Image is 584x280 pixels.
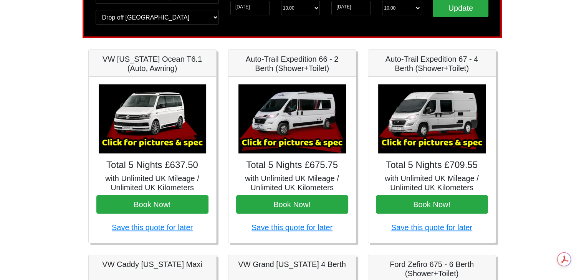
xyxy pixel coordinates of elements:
h4: Total 5 Nights £637.50 [96,160,208,171]
input: Return Date [331,1,371,15]
a: Save this quote for later [251,223,333,232]
img: Auto-Trail Expedition 67 - 4 Berth (Shower+Toilet) [378,84,486,153]
img: VW California Ocean T6.1 (Auto, Awning) [99,84,206,153]
h5: VW [US_STATE] Ocean T6.1 (Auto, Awning) [96,54,208,73]
a: Save this quote for later [391,223,472,232]
button: Book Now! [96,195,208,214]
button: Book Now! [376,195,488,214]
h5: with Unlimited UK Mileage / Unlimited UK Kilometers [236,174,348,192]
h5: Auto-Trail Expedition 67 - 4 Berth (Shower+Toilet) [376,54,488,73]
button: Book Now! [236,195,348,214]
h5: with Unlimited UK Mileage / Unlimited UK Kilometers [376,174,488,192]
img: Auto-Trail Expedition 66 - 2 Berth (Shower+Toilet) [238,84,346,153]
h5: Ford Zefiro 675 - 6 Berth (Shower+Toilet) [376,260,488,278]
h5: with Unlimited UK Mileage / Unlimited UK Kilometers [96,174,208,192]
input: Start Date [230,1,270,15]
h4: Total 5 Nights £709.55 [376,160,488,171]
h5: VW Caddy [US_STATE] Maxi [96,260,208,269]
h5: Auto-Trail Expedition 66 - 2 Berth (Shower+Toilet) [236,54,348,73]
h5: VW Grand [US_STATE] 4 Berth [236,260,348,269]
a: Save this quote for later [112,223,193,232]
h4: Total 5 Nights £675.75 [236,160,348,171]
